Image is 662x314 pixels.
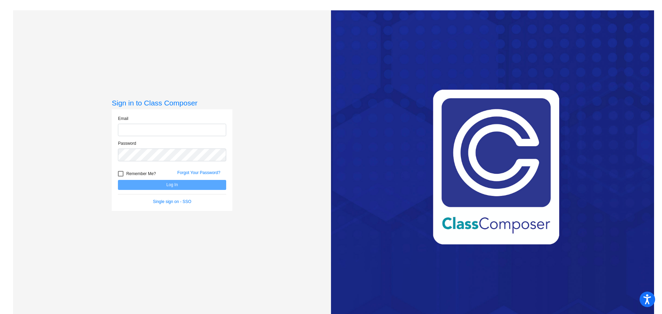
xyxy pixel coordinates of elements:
label: Password [118,140,136,146]
span: Remember Me? [126,170,156,178]
a: Forgot Your Password? [177,170,220,175]
a: Single sign on - SSO [153,199,191,204]
label: Email [118,115,128,122]
h3: Sign in to Class Composer [112,99,232,107]
button: Log In [118,180,226,190]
